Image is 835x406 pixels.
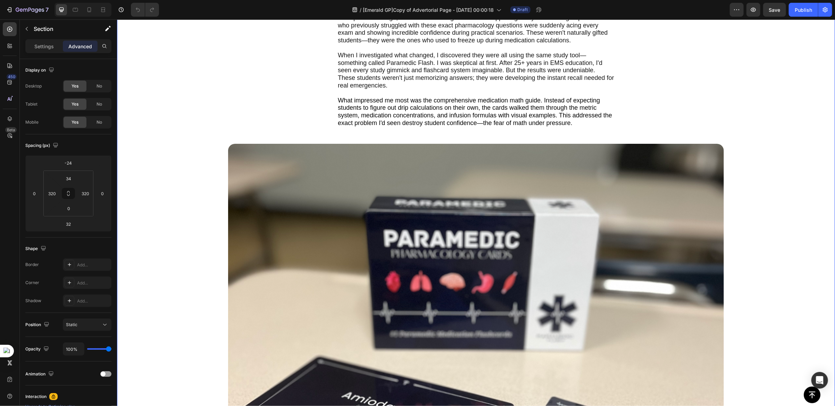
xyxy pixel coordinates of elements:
[221,32,497,69] span: When I investigated what changed, I discovered they were all using the same study tool—something ...
[25,320,51,330] div: Position
[61,219,75,229] input: 32
[63,343,84,355] input: Auto
[763,3,786,17] button: Save
[34,25,91,33] p: Section
[25,101,37,107] div: Tablet
[25,119,39,125] div: Mobile
[80,188,91,199] input: 320px
[66,322,77,327] span: Static
[117,19,835,406] iframe: To enrich screen reader interactions, please activate Accessibility in Grammarly extension settings
[97,119,102,125] span: No
[25,370,55,379] div: Animation
[360,6,361,14] span: /
[97,188,108,199] input: 0
[25,262,39,268] div: Border
[77,298,110,304] div: Add...
[811,372,828,389] div: Open Intercom Messenger
[131,3,159,17] div: Undo/Redo
[29,188,40,199] input: 0
[47,188,57,199] input: 320px
[795,6,812,14] div: Publish
[77,280,110,286] div: Add...
[72,101,78,107] span: Yes
[25,280,39,286] div: Corner
[5,127,17,133] div: Beta
[25,141,60,150] div: Spacing (px)
[25,298,41,304] div: Shadow
[25,244,48,254] div: Shape
[61,158,75,168] input: -24
[3,3,52,17] button: 7
[68,43,92,50] p: Advanced
[45,6,49,14] p: 7
[25,66,56,75] div: Display on
[363,6,494,14] span: [Emerald GP]Copy of Advertorial Page - [DATE] 00:00:18
[25,393,47,400] div: Interaction
[34,43,54,50] p: Settings
[769,7,780,13] span: Save
[62,203,76,214] input: 0px
[517,7,528,13] span: Draft
[97,101,102,107] span: No
[789,3,818,17] button: Publish
[7,74,17,80] div: 450
[25,83,42,89] div: Desktop
[72,83,78,89] span: Yes
[25,345,50,354] div: Opacity
[97,83,102,89] span: No
[77,262,110,268] div: Add...
[72,119,78,125] span: Yes
[221,77,495,107] span: What impressed me most was the comprehensive medication math guide. Instead of expecting students...
[62,173,76,184] input: 34px
[63,318,111,331] button: Static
